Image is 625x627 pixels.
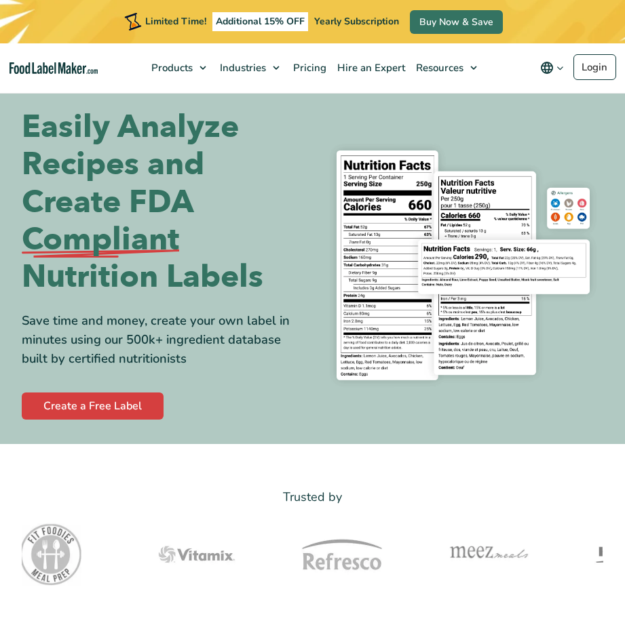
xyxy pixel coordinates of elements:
span: Compliant [22,221,179,258]
a: Food Label Maker homepage [10,62,98,74]
span: Products [147,61,194,75]
a: Buy Now & Save [410,10,503,34]
span: Limited Time! [145,15,206,28]
a: Resources [409,43,484,92]
a: Hire an Expert [330,43,409,92]
a: Industries [213,43,286,92]
a: Login [573,54,616,80]
a: Products [145,43,213,92]
button: Change language [531,54,573,81]
span: Industries [216,61,267,75]
p: Trusted by [22,487,603,507]
a: Create a Free Label [22,392,164,420]
span: Resources [412,61,465,75]
span: Hire an Expert [333,61,406,75]
div: Save time and money, create your own label in minutes using our 500k+ ingredient database built b... [22,312,303,368]
span: Additional 15% OFF [212,12,308,31]
a: Pricing [286,43,330,92]
span: Pricing [289,61,328,75]
h1: Easily Analyze Recipes and Create FDA Nutrition Labels [22,108,303,296]
span: Yearly Subscription [314,15,399,28]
